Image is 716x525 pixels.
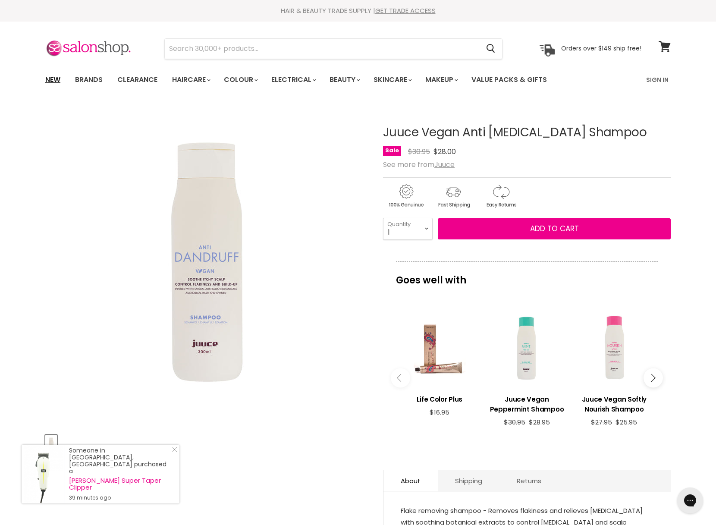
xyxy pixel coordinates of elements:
button: Search [479,39,502,59]
div: Someone in [GEOGRAPHIC_DATA], [GEOGRAPHIC_DATA] purchased a [69,447,171,501]
a: GET TRADE ACCESS [375,6,436,15]
div: HAIR & BEAUTY TRADE SUPPLY | [35,6,681,15]
div: Product thumbnails [44,432,369,457]
a: Visit product page [22,445,65,503]
a: Value Packs & Gifts [465,71,553,89]
a: About [383,470,438,491]
a: Makeup [419,71,463,89]
a: Haircare [166,71,216,89]
span: $16.95 [430,408,449,417]
a: Colour [217,71,263,89]
nav: Main [35,67,681,92]
span: $30.95 [504,418,525,427]
button: Juuce Vegan Anti Dandruff Shampoo [45,435,57,457]
a: View product:Juuce Vegan Softly Nourish Shampoo [575,388,653,418]
a: Close Notification [169,447,177,456]
svg: Close Icon [172,447,177,452]
small: 39 minutes ago [69,494,171,501]
a: [PERSON_NAME] Super Taper Clipper [69,477,171,491]
a: Brands [69,71,109,89]
a: Shipping [438,470,499,491]
span: $28.95 [529,418,550,427]
a: View product:Juuce Vegan Peppermint Shampoo [487,388,566,418]
a: Skincare [367,71,417,89]
img: Juuce Vegan Anti Dandruff Shampoo [46,436,56,456]
a: Sign In [641,71,674,89]
h3: Juuce Vegan Softly Nourish Shampoo [575,394,653,414]
p: Orders over $149 ship free! [561,44,641,52]
h3: Juuce Vegan Peppermint Shampoo [487,394,566,414]
span: $27.95 [591,418,612,427]
a: Clearance [111,71,164,89]
span: $25.95 [616,418,637,427]
ul: Main menu [39,67,597,92]
h3: Life Color Plus [400,394,479,404]
a: Returns [499,470,559,491]
iframe: Gorgias live chat messenger [673,484,707,516]
a: Electrical [265,71,321,89]
form: Product [164,38,502,59]
a: Beauty [323,71,365,89]
input: Search [165,39,479,59]
a: View product:Life Color Plus [400,388,479,409]
a: New [39,71,67,89]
